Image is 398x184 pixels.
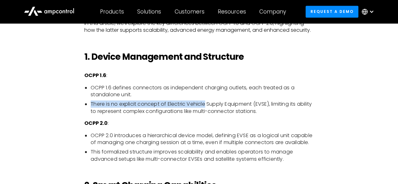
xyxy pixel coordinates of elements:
[259,8,286,15] div: Company
[175,8,205,15] div: Customers
[137,8,161,15] div: Solutions
[91,132,314,146] li: OCPP 2.0 introduces a hierarchical device model, defining EVSE as a logical unit capable of manag...
[218,8,246,15] div: Resources
[84,51,244,63] strong: 1. Device Management and Structure
[84,120,314,127] p: :
[100,8,124,15] div: Products
[91,148,314,163] li: This formalized structure improves scalability and enables operators to manage advanced setups li...
[84,120,108,127] strong: OCPP 2.0
[91,84,314,98] li: OCPP 1.6 defines connectors as independent charging outlets, each treated as a standalone unit.
[91,101,314,115] li: There is no explicit concept of Electric Vehicle Supply Equipment (EVSE), limiting its ability to...
[84,72,314,79] p: :
[84,20,314,34] p: In this article, we’ll explore the key differences between OCPP 1.6 and OCPP 2.0, highlighting ho...
[84,72,106,79] strong: OCPP 1.6
[306,6,358,17] a: Request a demo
